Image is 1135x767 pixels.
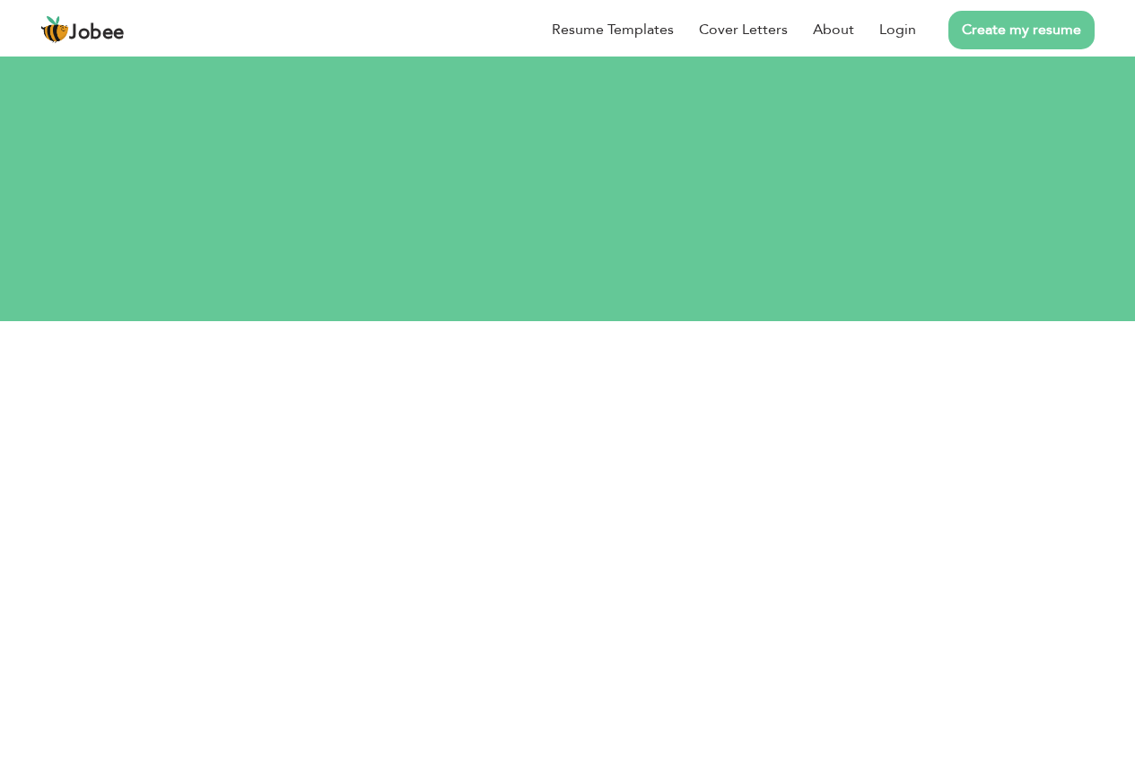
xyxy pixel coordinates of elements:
a: Create my resume [948,11,1095,49]
a: Cover Letters [699,19,788,40]
a: Login [879,19,916,40]
a: About [813,19,854,40]
a: Jobee [40,15,125,44]
img: jobee.io [40,15,69,44]
a: Resume Templates [552,19,674,40]
span: Jobee [69,23,125,43]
